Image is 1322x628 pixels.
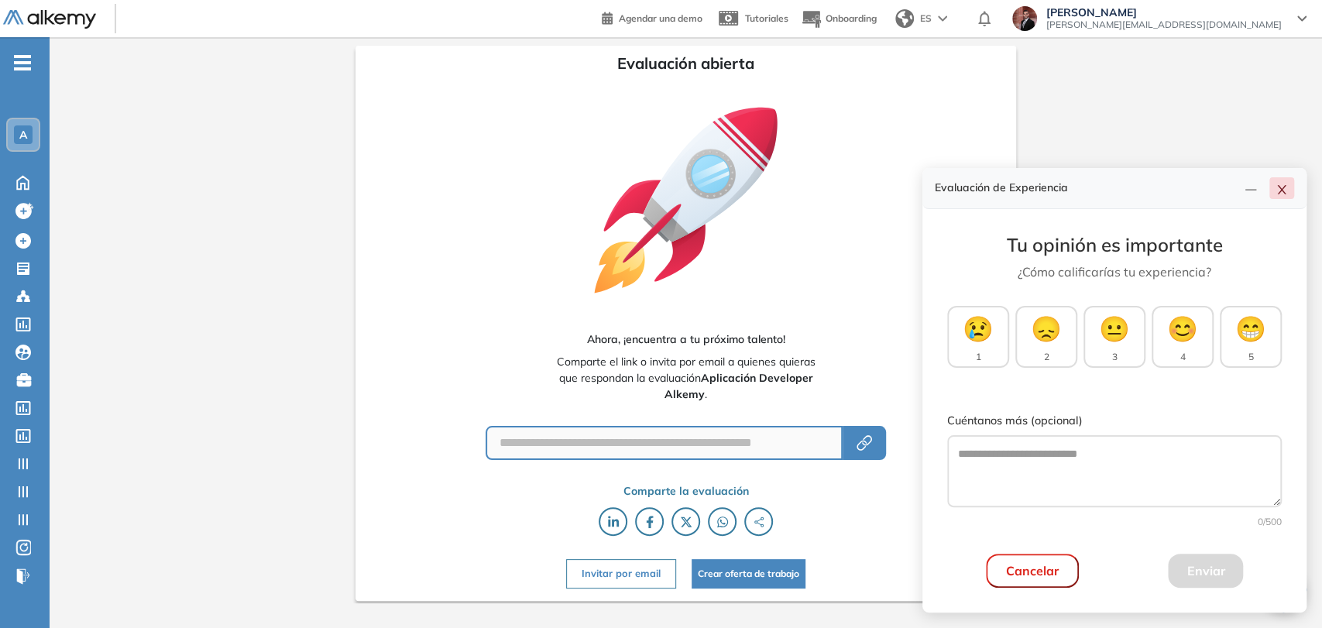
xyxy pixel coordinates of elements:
span: Comparte el link o invita por email a quienes quieras que respondan la evaluación . [553,354,819,403]
i: - [14,61,31,64]
img: world [895,9,914,28]
span: Comparte la evaluación [623,483,749,499]
span: 😁 [1235,310,1266,347]
button: Invitar por email [566,559,676,588]
button: 😐3 [1083,306,1145,368]
h4: Evaluación de Experiencia [935,181,1238,194]
button: Cancelar [986,554,1079,588]
a: Agendar una demo [602,8,702,26]
p: ¿Cómo calificarías tu experiencia? [947,263,1282,281]
span: ES [920,12,932,26]
span: 2 [1044,350,1049,364]
span: 😊 [1167,310,1198,347]
button: line [1238,177,1263,199]
img: Logo [3,10,96,29]
button: Onboarding [801,2,877,36]
span: Ahora, ¡encuentra a tu próximo talento! [587,331,785,348]
span: line [1245,184,1257,196]
button: 😊4 [1152,306,1214,368]
span: 3 [1112,350,1118,364]
span: 😐 [1099,310,1130,347]
span: 5 [1248,350,1254,364]
button: 😢1 [947,306,1009,368]
h3: Tu opinión es importante [947,234,1282,256]
div: 0 /500 [947,515,1282,529]
span: close [1276,184,1288,196]
span: 1 [976,350,981,364]
span: 😞 [1031,310,1062,347]
img: arrow [938,15,947,22]
button: Enviar [1168,554,1243,588]
span: 4 [1180,350,1186,364]
span: Onboarding [826,12,877,24]
span: Agendar una demo [619,12,702,24]
span: [PERSON_NAME] [1046,6,1282,19]
label: Cuéntanos más (opcional) [947,413,1282,430]
span: Evaluación abierta [617,52,754,75]
button: 😞2 [1015,306,1077,368]
span: A [19,129,27,141]
b: Aplicación Developer Alkemy [664,371,813,401]
span: [PERSON_NAME][EMAIL_ADDRESS][DOMAIN_NAME] [1046,19,1282,31]
span: 😢 [963,310,994,347]
button: close [1269,177,1294,199]
span: Tutoriales [745,12,788,24]
button: Crear oferta de trabajo [692,559,805,588]
button: 😁5 [1220,306,1282,368]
